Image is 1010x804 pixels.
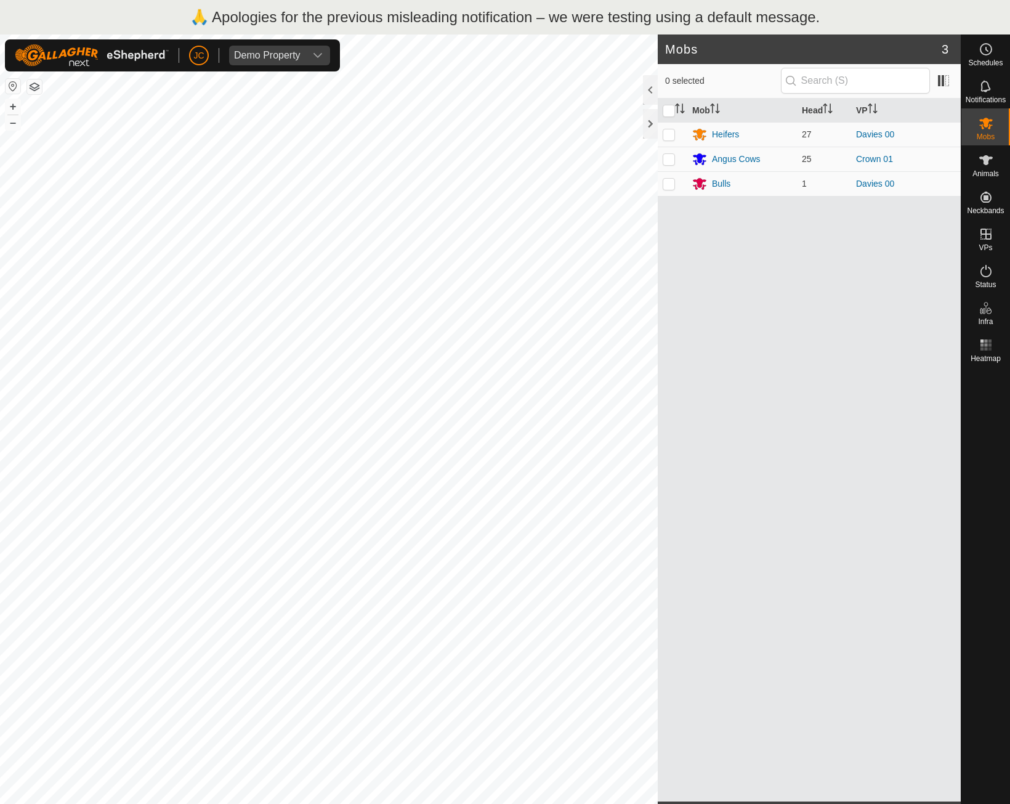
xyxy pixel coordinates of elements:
span: JC [193,49,204,62]
div: Bulls [712,177,730,190]
span: Heatmap [971,355,1001,362]
button: Reset Map [6,79,20,94]
span: 25 [802,154,812,164]
span: Animals [972,170,999,177]
span: Neckbands [967,207,1004,214]
span: Mobs [977,133,995,140]
span: 27 [802,129,812,139]
div: Heifers [712,128,739,141]
span: 3 [942,40,948,59]
span: Schedules [968,59,1003,67]
p-sorticon: Activate to sort [675,105,685,115]
span: VPs [979,244,992,251]
span: Demo Property [229,46,305,65]
button: + [6,99,20,114]
input: Search (S) [781,68,930,94]
p-sorticon: Activate to sort [823,105,833,115]
button: – [6,115,20,130]
th: VP [851,99,961,123]
span: 0 selected [665,75,781,87]
span: Status [975,281,996,288]
p-sorticon: Activate to sort [710,105,720,115]
h2: Mobs [665,42,942,57]
a: Crown 01 [856,154,893,164]
span: 1 [802,179,807,189]
th: Head [797,99,851,123]
p-sorticon: Activate to sort [868,105,878,115]
div: Angus Cows [712,153,761,166]
a: Davies 00 [856,179,894,189]
span: Infra [978,318,993,325]
img: Gallagher Logo [15,44,169,67]
span: Notifications [966,96,1006,104]
button: Map Layers [27,79,42,94]
div: Demo Property [234,51,301,60]
a: Davies 00 [856,129,894,139]
p: 🙏 Apologies for the previous misleading notification – we were testing using a default message. [190,6,820,28]
th: Mob [687,99,797,123]
div: dropdown trigger [305,46,330,65]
